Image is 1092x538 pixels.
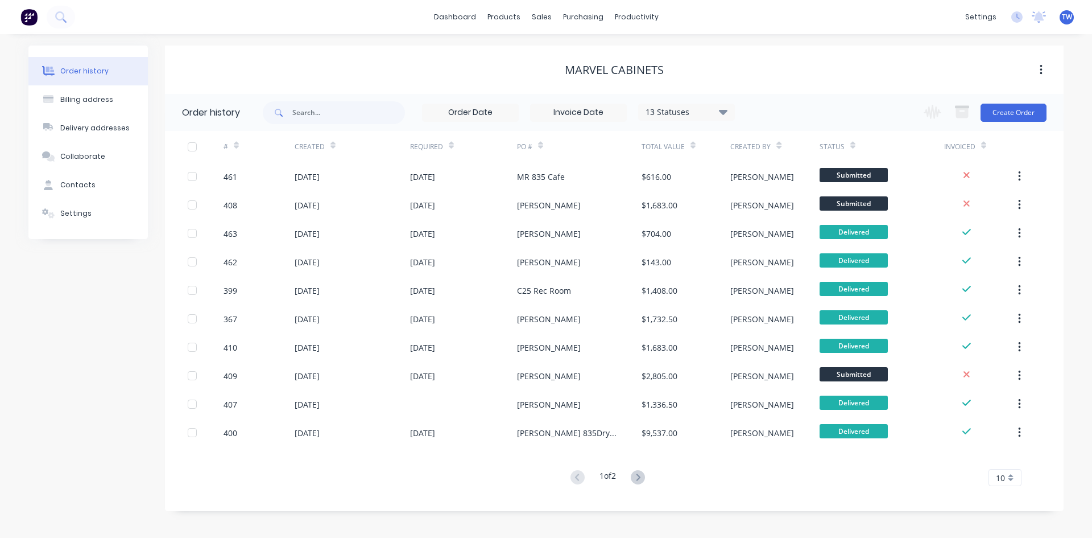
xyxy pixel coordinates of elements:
[28,142,148,171] button: Collaborate
[60,208,92,219] div: Settings
[730,370,794,382] div: [PERSON_NAME]
[599,470,616,486] div: 1 of 2
[642,342,677,354] div: $1,683.00
[60,95,113,105] div: Billing address
[517,199,581,211] div: [PERSON_NAME]
[224,342,237,354] div: 410
[820,131,944,162] div: Status
[410,313,435,325] div: [DATE]
[517,285,571,297] div: C25 Rec Room
[28,85,148,114] button: Billing address
[642,285,677,297] div: $1,408.00
[517,256,581,268] div: [PERSON_NAME]
[820,253,888,268] span: Delivered
[224,370,237,382] div: 409
[1062,12,1072,22] span: TW
[28,171,148,199] button: Contacts
[482,9,526,26] div: products
[28,114,148,142] button: Delivery addresses
[224,285,237,297] div: 399
[410,342,435,354] div: [DATE]
[295,228,320,240] div: [DATE]
[820,310,888,325] span: Delivered
[557,9,609,26] div: purchasing
[730,228,794,240] div: [PERSON_NAME]
[410,370,435,382] div: [DATE]
[295,131,410,162] div: Created
[295,313,320,325] div: [DATE]
[295,427,320,439] div: [DATE]
[20,9,38,26] img: Factory
[820,424,888,438] span: Delivered
[959,9,1002,26] div: settings
[292,101,405,124] input: Search...
[996,472,1005,484] span: 10
[517,370,581,382] div: [PERSON_NAME]
[28,199,148,228] button: Settings
[410,171,435,183] div: [DATE]
[517,142,532,152] div: PO #
[642,399,677,410] div: $1,336.50
[526,9,557,26] div: sales
[531,104,626,121] input: Invoice Date
[730,171,794,183] div: [PERSON_NAME]
[820,225,888,239] span: Delivered
[730,427,794,439] div: [PERSON_NAME]
[295,399,320,410] div: [DATE]
[730,399,794,410] div: [PERSON_NAME]
[224,131,295,162] div: #
[295,256,320,268] div: [DATE]
[182,106,240,120] div: Order history
[609,9,664,26] div: productivity
[642,131,730,162] div: Total Value
[224,171,237,183] div: 461
[820,339,888,353] span: Delivered
[642,427,677,439] div: $9,537.00
[295,285,320,297] div: [DATE]
[410,228,435,240] div: [DATE]
[517,131,642,162] div: PO #
[730,199,794,211] div: [PERSON_NAME]
[224,256,237,268] div: 462
[642,313,677,325] div: $1,732.50
[224,313,237,325] div: 367
[730,342,794,354] div: [PERSON_NAME]
[295,342,320,354] div: [DATE]
[820,142,845,152] div: Status
[428,9,482,26] a: dashboard
[28,57,148,85] button: Order history
[517,171,565,183] div: MR 835 Cafe
[730,256,794,268] div: [PERSON_NAME]
[642,142,685,152] div: Total Value
[517,342,581,354] div: [PERSON_NAME]
[730,285,794,297] div: [PERSON_NAME]
[517,399,581,410] div: [PERSON_NAME]
[517,313,581,325] div: [PERSON_NAME]
[642,228,671,240] div: $704.00
[224,399,237,410] div: 407
[224,199,237,211] div: 408
[730,142,771,152] div: Created By
[642,256,671,268] div: $143.00
[820,168,888,182] span: Submitted
[944,131,1015,162] div: Invoiced
[224,228,237,240] div: 463
[730,313,794,325] div: [PERSON_NAME]
[410,427,435,439] div: [DATE]
[820,367,888,381] span: Submitted
[224,142,228,152] div: #
[639,106,734,118] div: 13 Statuses
[60,151,105,162] div: Collaborate
[410,131,517,162] div: Required
[60,180,96,190] div: Contacts
[642,370,677,382] div: $2,805.00
[730,131,819,162] div: Created By
[60,66,109,76] div: Order history
[295,370,320,382] div: [DATE]
[410,256,435,268] div: [DATE]
[423,104,518,121] input: Order Date
[295,199,320,211] div: [DATE]
[642,171,671,183] div: $616.00
[944,142,975,152] div: Invoiced
[820,396,888,410] span: Delivered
